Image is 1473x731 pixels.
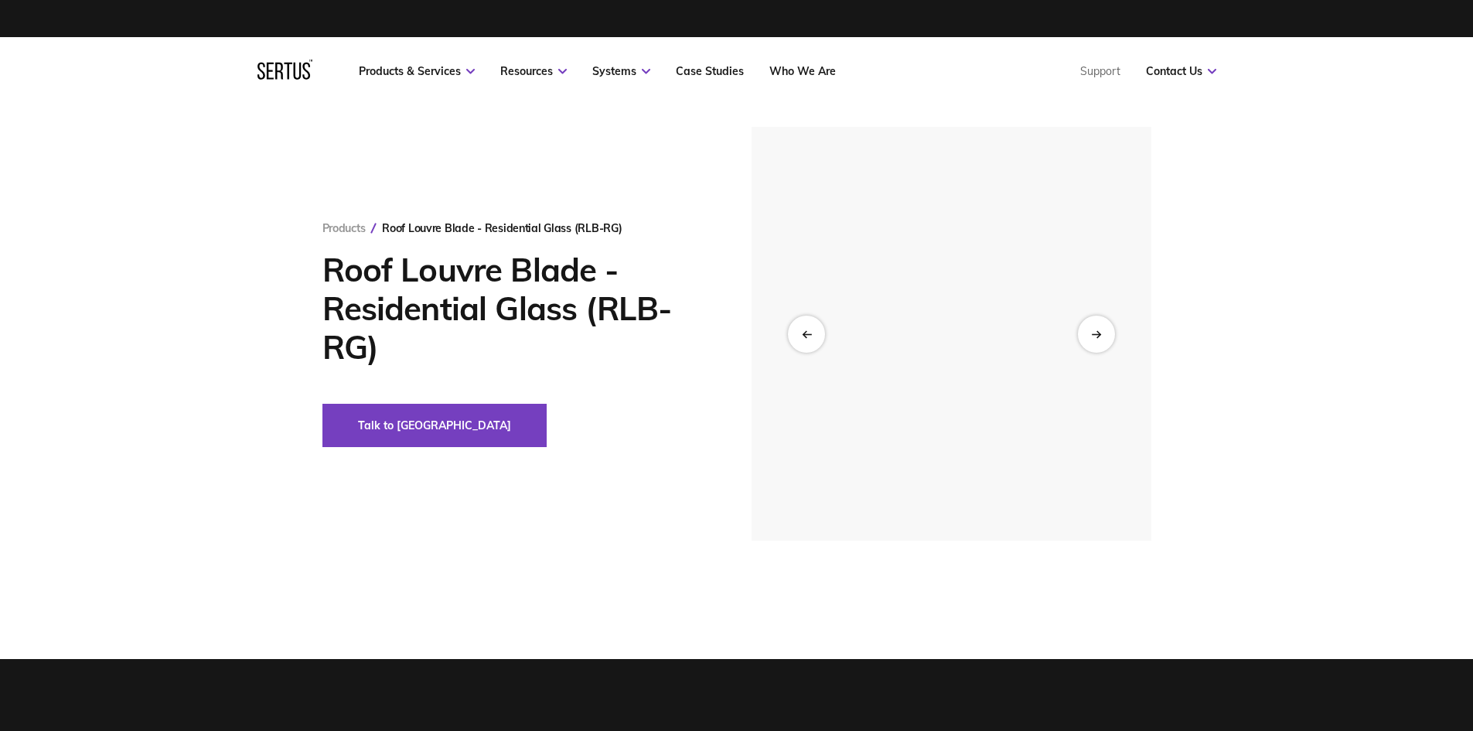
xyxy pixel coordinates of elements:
a: Case Studies [676,64,744,78]
a: Systems [592,64,650,78]
button: Talk to [GEOGRAPHIC_DATA] [322,404,547,447]
a: Products & Services [359,64,475,78]
a: Who We Are [769,64,836,78]
a: Resources [500,64,567,78]
a: Products [322,221,366,235]
a: Support [1080,64,1120,78]
a: Contact Us [1146,64,1216,78]
h1: Roof Louvre Blade - Residential Glass (RLB-RG) [322,251,705,367]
